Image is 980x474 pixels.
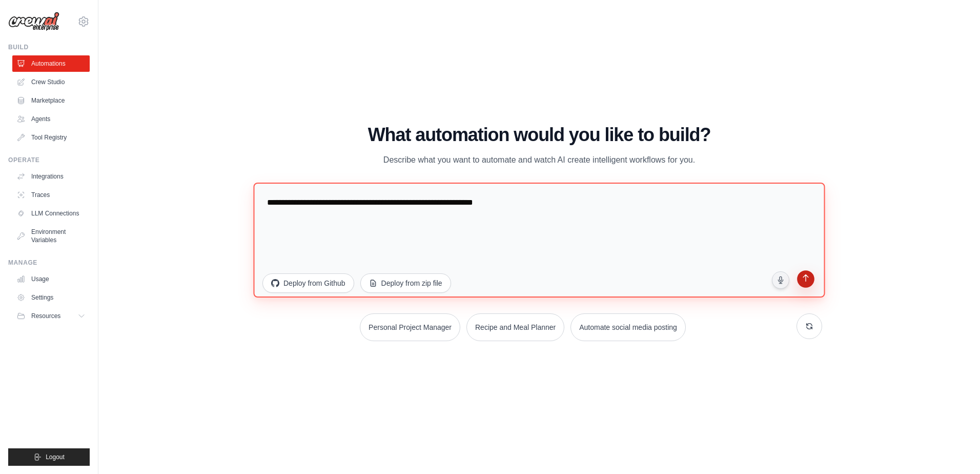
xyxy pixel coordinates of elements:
a: Tool Registry [12,129,90,146]
div: Manage [8,259,90,267]
a: Traces [12,187,90,203]
button: Deploy from Github [262,273,354,293]
a: Settings [12,289,90,306]
button: Logout [8,448,90,466]
button: Resources [12,308,90,324]
button: Personal Project Manager [360,313,460,341]
a: Automations [12,55,90,72]
button: Deploy from zip file [360,273,451,293]
img: Logo [8,12,59,31]
a: Environment Variables [12,224,90,248]
a: LLM Connections [12,205,90,222]
a: Integrations [12,168,90,185]
button: Automate social media posting [570,313,686,341]
div: Operate [8,156,90,164]
div: Widget de chat [929,425,980,474]
span: Logout [46,453,65,461]
a: Crew Studio [12,74,90,90]
button: Recipe and Meal Planner [466,313,564,341]
p: Describe what you want to automate and watch AI create intelligent workflows for you. [367,153,711,167]
a: Usage [12,271,90,287]
iframe: Chat Widget [929,425,980,474]
span: Resources [31,312,60,320]
div: Build [8,43,90,51]
a: Marketplace [12,92,90,109]
a: Agents [12,111,90,127]
h1: What automation would you like to build? [256,125,822,145]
